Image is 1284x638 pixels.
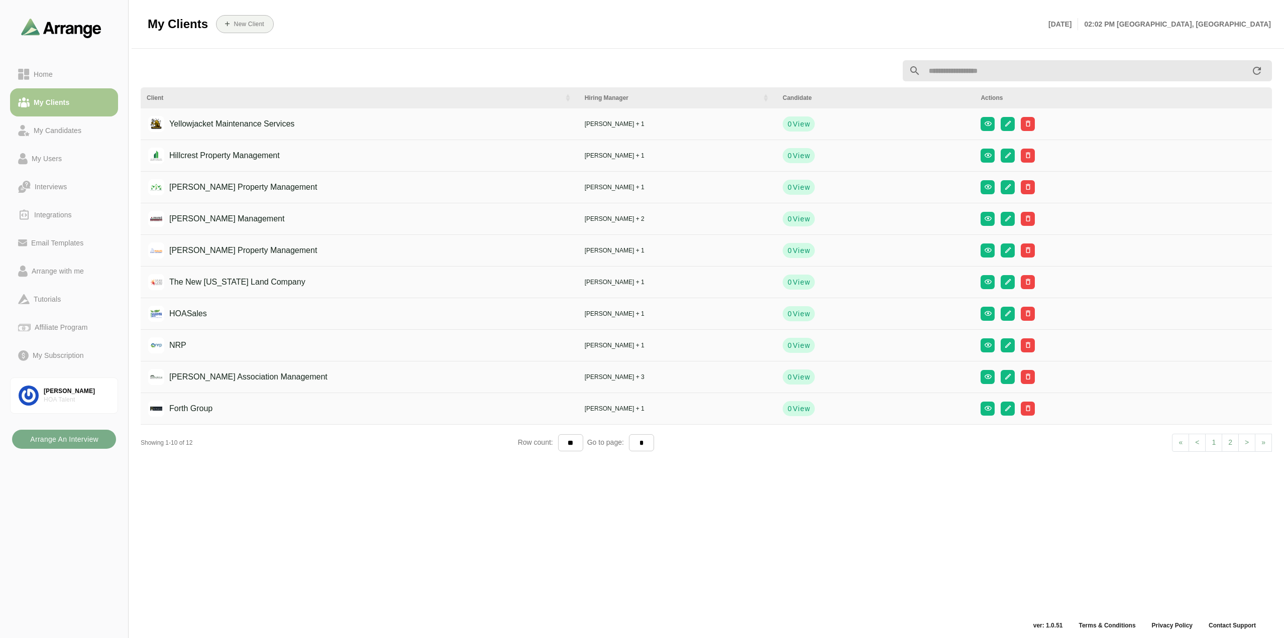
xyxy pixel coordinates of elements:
[1048,18,1078,30] p: [DATE]
[10,116,118,145] a: My Candidates
[148,337,164,353] img: NRP-Logo_color_horizontal.png
[787,182,792,192] strong: 0
[44,387,110,396] div: [PERSON_NAME]
[30,68,57,80] div: Home
[787,404,792,414] strong: 0
[1251,65,1263,77] i: appended action
[154,304,207,323] div: HOASales
[216,15,274,33] button: New Client
[787,309,792,319] strong: 0
[792,404,810,414] span: View
[783,180,815,195] button: 0View
[148,306,164,322] img: HAS-Logo-1000px-(1).png
[28,153,66,165] div: My Users
[1222,434,1239,452] a: 2
[783,306,815,321] button: 0View
[154,114,294,134] div: Yellowjacket Maintenance Services
[10,341,118,369] a: My Subscription
[585,372,771,381] div: [PERSON_NAME] + 3
[787,119,792,129] strong: 0
[1255,434,1272,452] a: Next
[10,313,118,341] a: Affiliate Program
[27,237,87,249] div: Email Templates
[783,148,815,163] button: 0View
[1245,438,1249,446] span: >
[154,367,328,387] div: [PERSON_NAME] Association Management
[154,273,305,292] div: The New [US_STATE] Land Company
[783,211,815,226] button: 0View
[154,241,317,260] div: [PERSON_NAME] Property Management
[787,214,792,224] strong: 0
[10,60,118,88] a: Home
[10,229,118,257] a: Email Templates
[1144,621,1201,629] a: Privacy Policy
[1201,621,1264,629] a: Contact Support
[233,21,264,28] b: New Client
[518,438,558,446] span: Row count:
[585,151,771,160] div: [PERSON_NAME] + 1
[787,245,792,256] strong: 0
[585,309,771,318] div: [PERSON_NAME] + 1
[792,214,810,224] span: View
[787,372,792,382] strong: 0
[10,201,118,229] a: Integrations
[148,401,164,417] img: Screenshot-2025-07-15-124054.png
[792,277,810,287] span: View
[148,369,164,385] img: GAM.png
[792,245,810,256] span: View
[148,179,164,195] img: NPM_logo.png
[1071,621,1143,629] a: Terms & Conditions
[31,321,91,333] div: Affiliate Program
[30,293,65,305] div: Tutorials
[792,309,810,319] span: View
[585,93,756,102] div: Hiring Manager
[10,285,118,313] a: Tutorials
[12,430,116,449] button: Arrange An Interview
[154,146,280,165] div: Hillcrest Property Management
[783,338,815,353] button: 0View
[148,116,164,132] img: YJ-Logo.png
[585,183,771,192] div: [PERSON_NAME] + 1
[154,178,317,197] div: [PERSON_NAME] Property Management
[148,17,208,32] span: My Clients
[585,404,771,413] div: [PERSON_NAME] + 1
[10,173,118,201] a: Interviews
[30,430,98,449] b: Arrange An Interview
[30,209,76,221] div: Integrations
[783,275,815,290] button: 0View
[792,182,810,192] span: View
[783,401,815,416] button: 0View
[1261,438,1265,446] span: »
[783,243,815,258] button: 0View
[783,93,969,102] div: Candidate
[787,277,792,287] strong: 0
[792,340,810,350] span: View
[148,148,164,164] img: Logo.jpg
[29,349,88,361] div: My Subscription
[783,116,815,132] button: 0View
[787,340,792,350] strong: 0
[141,438,518,447] div: Showing 1-10 of 12
[1025,621,1071,629] span: ver: 1.0.51
[585,341,771,350] div: [PERSON_NAME] + 1
[585,278,771,287] div: [PERSON_NAME] + 1
[787,151,792,161] strong: 0
[154,336,186,355] div: NRP
[31,181,71,193] div: Interviews
[148,274,164,290] img: tnwlc.png
[154,399,212,418] div: Forth Group
[585,214,771,223] div: [PERSON_NAME] + 2
[148,211,164,227] img: mmi.png
[30,124,85,137] div: My Candidates
[10,377,118,414] a: [PERSON_NAME]HOA Talent
[585,246,771,255] div: [PERSON_NAME] + 1
[583,438,629,446] span: Go to page:
[28,265,88,277] div: Arrange with me
[783,369,815,385] button: 0View
[10,145,118,173] a: My Users
[148,242,164,259] img: ham.png
[10,88,118,116] a: My Clients
[1238,434,1255,452] a: Next
[585,119,771,129] div: [PERSON_NAME] + 1
[154,209,284,228] div: [PERSON_NAME] Management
